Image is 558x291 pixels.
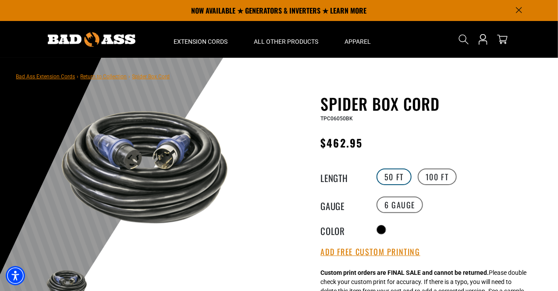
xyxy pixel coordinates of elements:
span: TPC06050BK [321,116,353,122]
img: black [42,96,253,237]
a: Return to Collection [81,74,127,80]
label: 6 Gauge [377,196,423,213]
span: $462.95 [321,135,363,151]
span: › [77,74,79,80]
summary: Apparel [332,21,384,58]
span: Spider Box Cord [132,74,170,80]
label: 100 FT [418,168,457,185]
span: Apparel [345,38,371,46]
legend: Length [321,171,365,182]
strong: Custom print orders are FINAL SALE and cannot be returned. [321,269,489,276]
summary: Search [457,32,471,46]
span: › [129,74,131,80]
nav: breadcrumbs [16,71,170,81]
h1: Spider Box Cord [321,95,536,113]
summary: Extension Cords [161,21,241,58]
a: Bad Ass Extension Cords [16,74,75,80]
span: All Other Products [254,38,319,46]
a: Open this option [476,21,490,58]
a: cart [495,34,509,45]
div: Accessibility Menu [6,266,25,285]
img: Bad Ass Extension Cords [48,32,135,47]
button: Add Free Custom Printing [321,247,420,257]
legend: Gauge [321,199,365,210]
summary: All Other Products [241,21,332,58]
label: 50 FT [377,168,412,185]
legend: Color [321,224,365,235]
span: Extension Cords [174,38,228,46]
